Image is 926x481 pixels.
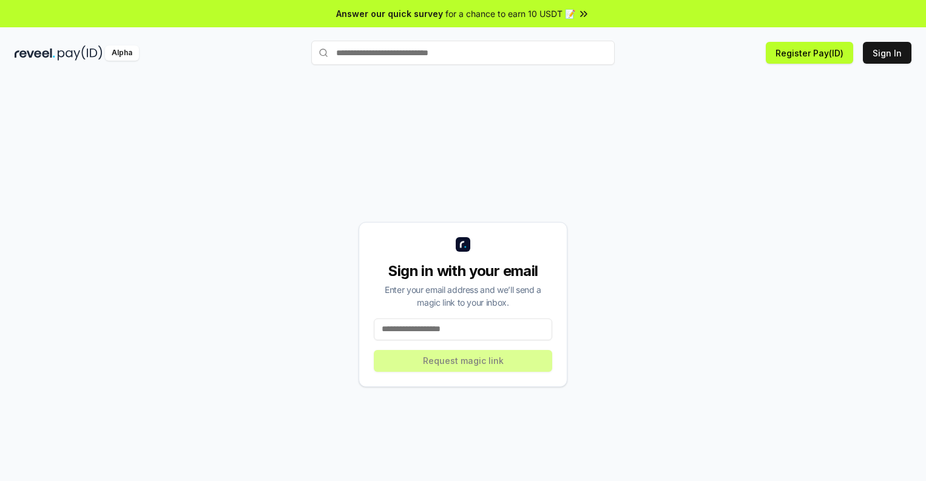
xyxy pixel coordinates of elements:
span: Answer our quick survey [336,7,443,20]
div: Alpha [105,45,139,61]
span: for a chance to earn 10 USDT 📝 [445,7,575,20]
img: reveel_dark [15,45,55,61]
button: Register Pay(ID) [766,42,853,64]
img: logo_small [456,237,470,252]
div: Enter your email address and we’ll send a magic link to your inbox. [374,283,552,309]
button: Sign In [863,42,911,64]
div: Sign in with your email [374,261,552,281]
img: pay_id [58,45,103,61]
